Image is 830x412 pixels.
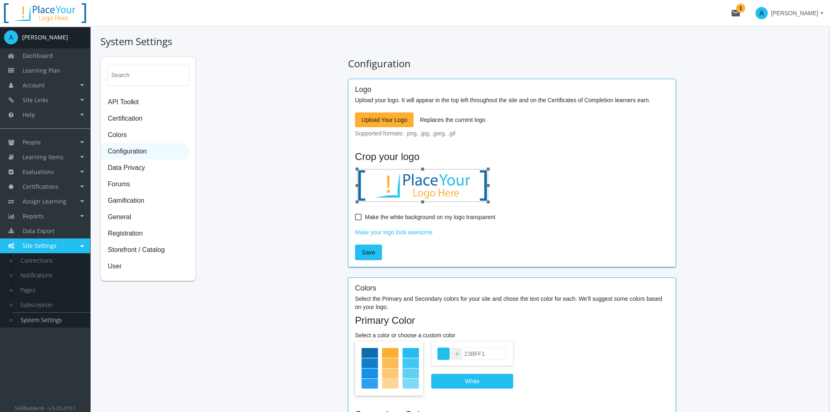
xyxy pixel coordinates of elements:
span: [PERSON_NAME] [771,6,818,21]
button: Upload Your Logo [355,112,414,127]
span: Assign Learning [23,197,66,205]
span: Certification [101,111,189,127]
div: #0e6bad [362,348,378,358]
span: Help [23,111,35,119]
span: A [4,30,18,44]
mat-label: Select a color or choose a custom color [355,332,455,339]
span: People [23,138,41,146]
div: #fdc873 [382,369,398,378]
span: Gamification [101,193,189,209]
mat-card-title: Crop your logo [355,150,669,164]
a: Subscription [12,298,90,312]
span: Site Settings [23,242,57,249]
div: #42c7f3 [402,358,419,368]
p: Upload your logo. It will appear in the top left throughout the site and on the Certificates of C... [355,96,669,104]
button: Save [355,245,382,260]
span: API Toolkit [101,94,189,111]
a: Notifications [12,268,90,283]
span: Learning Items [23,153,64,161]
a: System Settings [12,313,90,327]
span: Configuration [101,144,189,160]
span: Forums [101,176,189,193]
span: General [101,209,189,226]
div: #23bdf1 [402,348,419,358]
mat-icon: mail [731,8,741,18]
span: Data Privacy [101,160,189,176]
span: Learning Plan [23,66,60,74]
h1: System Settings [100,34,820,48]
a: Connections [12,253,90,268]
span: Replaces the current logo [420,117,485,123]
span: Account [23,81,45,89]
h4: Logo [355,86,669,94]
div: #23bff1 [437,348,450,360]
div: [PERSON_NAME] [22,33,68,41]
span: Colors [101,127,189,144]
span: Registration [101,226,189,242]
span: Reports [23,212,44,220]
div: #1391ea [362,369,378,378]
span: Storefront / Catalog [101,242,189,259]
div: #fcbb53 [382,358,398,368]
span: Data Export [23,227,55,235]
div: #fdd594 [382,379,398,389]
span: White [465,374,480,389]
span: User [101,259,189,275]
span: Evaluations [23,168,54,176]
p: Select the Primary and Secondary colors for your site and chose the text color for each. We'll su... [355,295,669,311]
div: #61d0f5 [402,369,419,378]
span: Save [362,245,375,260]
div: #fcaf32 [382,348,398,358]
small: SkillBuilder® - v.5.25.273.1 [15,405,76,411]
div: #309fee [362,379,378,389]
span: A [755,7,768,19]
a: Make your logo look awesome [355,229,432,236]
span: Upload Your Logo [362,112,407,127]
h4: Colors [355,284,669,293]
div: #80d9f7 [402,379,419,389]
span: Site Links [23,96,48,104]
h1: Configuration [348,57,676,71]
span: Make the white background on my logo transparent [365,212,495,222]
div: # [451,348,463,360]
span: Dashboard [23,52,53,60]
div: #117ecc [362,358,378,368]
a: Pages [12,283,90,298]
mat-card-title: Primary Color [355,314,669,327]
button: White [431,374,513,389]
mat-hint: Supported formats: .png, .jpg, .jpeg, .gif [355,130,455,137]
span: Certifications [23,183,59,190]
